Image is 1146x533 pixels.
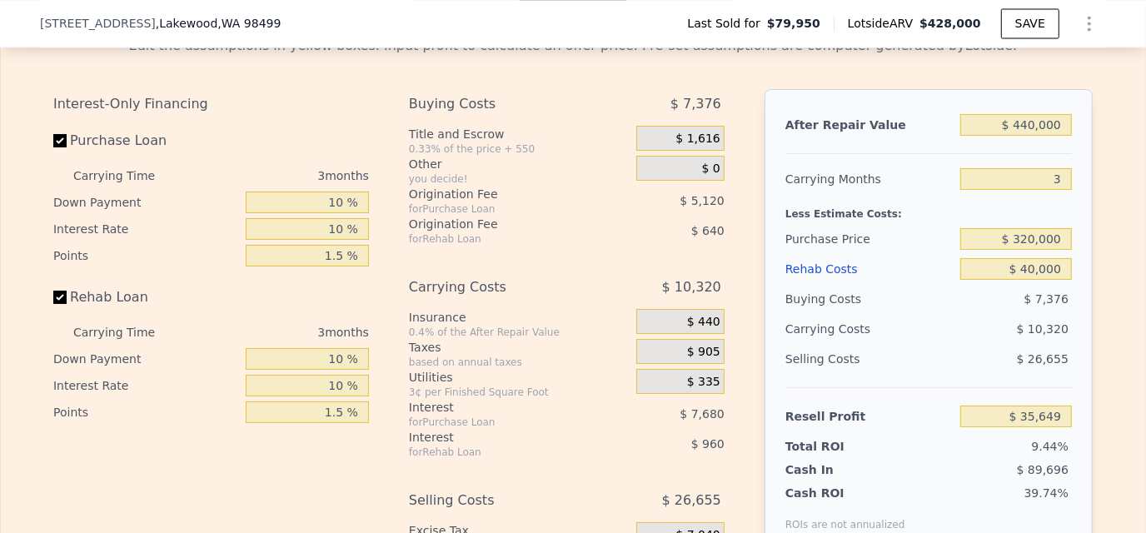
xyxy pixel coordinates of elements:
span: $ 1,616 [675,132,720,147]
div: Carrying Months [785,164,954,194]
div: Interest [409,399,595,416]
span: $ 335 [687,375,720,390]
span: Lotside ARV [848,15,919,32]
span: $ 5,120 [680,194,724,207]
div: you decide! [409,172,630,186]
div: Rehab Costs [785,254,954,284]
div: Cash In [785,461,889,478]
div: Interest Rate [53,216,239,242]
span: $ 26,655 [1017,352,1069,366]
div: 3 months [188,319,369,346]
button: Show Options [1073,7,1106,40]
label: Purchase Loan [53,126,239,156]
span: $ 0 [702,162,720,177]
div: Selling Costs [785,344,954,374]
div: Resell Profit [785,401,954,431]
div: 0.4% of the After Repair Value [409,326,630,339]
span: $ 89,696 [1017,463,1069,476]
div: Utilities [409,369,630,386]
div: Carrying Costs [785,314,889,344]
div: Points [53,242,239,269]
div: Origination Fee [409,186,595,202]
label: Rehab Loan [53,282,239,312]
span: [STREET_ADDRESS] [40,15,156,32]
span: $ 10,320 [1017,322,1069,336]
div: for Purchase Loan [409,416,595,429]
div: Interest [409,429,595,446]
div: Cash ROI [785,485,905,501]
div: Down Payment [53,346,239,372]
div: Interest-Only Financing [53,89,369,119]
span: $428,000 [919,17,981,30]
div: Carrying Costs [409,272,595,302]
div: Selling Costs [409,486,595,516]
div: Points [53,399,239,426]
span: $ 7,376 [670,89,721,119]
div: based on annual taxes [409,356,630,369]
div: Down Payment [53,189,239,216]
div: Carrying Time [73,319,182,346]
div: Interest Rate [53,372,239,399]
div: for Rehab Loan [409,232,595,246]
div: Buying Costs [785,284,954,314]
div: After Repair Value [785,110,954,140]
div: Taxes [409,339,630,356]
input: Rehab Loan [53,291,67,304]
span: $ 10,320 [662,272,721,302]
span: Last Sold for [687,15,767,32]
span: , WA 98499 [217,17,281,30]
span: $ 7,680 [680,407,724,421]
div: Other [409,156,630,172]
div: Origination Fee [409,216,595,232]
div: for Rehab Loan [409,446,595,459]
span: $ 7,376 [1024,292,1069,306]
span: $ 640 [691,224,725,237]
span: $ 905 [687,345,720,360]
span: 39.74% [1024,486,1069,500]
div: for Purchase Loan [409,202,595,216]
div: Total ROI [785,438,889,455]
div: 3 months [188,162,369,189]
span: , Lakewood [156,15,282,32]
div: Purchase Price [785,224,954,254]
div: 0.33% of the price + 550 [409,142,630,156]
span: $ 26,655 [662,486,721,516]
div: Carrying Time [73,162,182,189]
div: Buying Costs [409,89,595,119]
span: $79,950 [767,15,820,32]
button: SAVE [1001,8,1059,38]
div: Title and Escrow [409,126,630,142]
div: 3¢ per Finished Square Foot [409,386,630,399]
input: Purchase Loan [53,134,67,147]
div: Insurance [409,309,630,326]
div: Less Estimate Costs: [785,194,1072,224]
span: 9.44% [1032,440,1069,453]
div: ROIs are not annualized [785,501,905,531]
span: $ 440 [687,315,720,330]
span: $ 960 [691,437,725,451]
